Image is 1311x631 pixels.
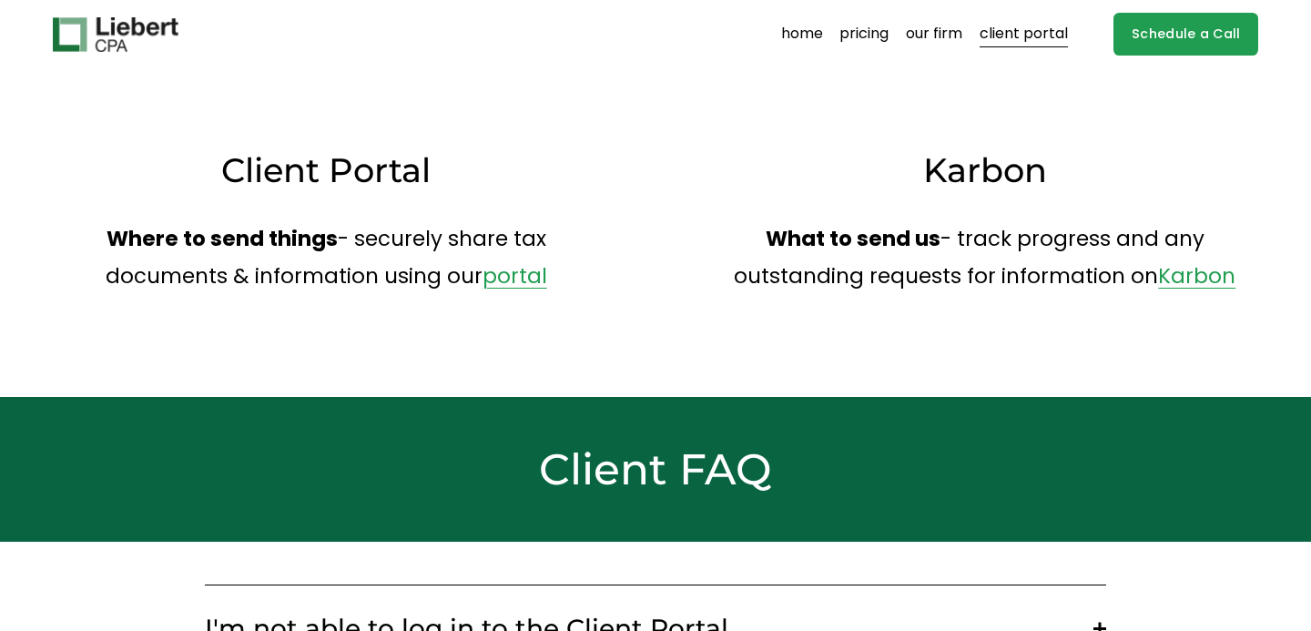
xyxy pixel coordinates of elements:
[53,17,178,52] img: Liebert CPA
[107,224,338,253] strong: Where to send things
[53,220,600,295] p: - securely share tax documents & information using our
[1158,261,1235,290] a: Karbon
[53,442,1259,497] h2: Client FAQ
[839,20,889,49] a: pricing
[711,220,1258,295] p: - track progress and any outstanding requests for information on
[1113,13,1258,56] a: Schedule a Call
[711,148,1258,193] h3: Karbon
[483,261,547,290] a: portal
[980,20,1068,49] a: client portal
[906,20,962,49] a: our firm
[781,20,823,49] a: home
[766,224,940,253] strong: What to send us
[53,148,600,193] h3: Client Portal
